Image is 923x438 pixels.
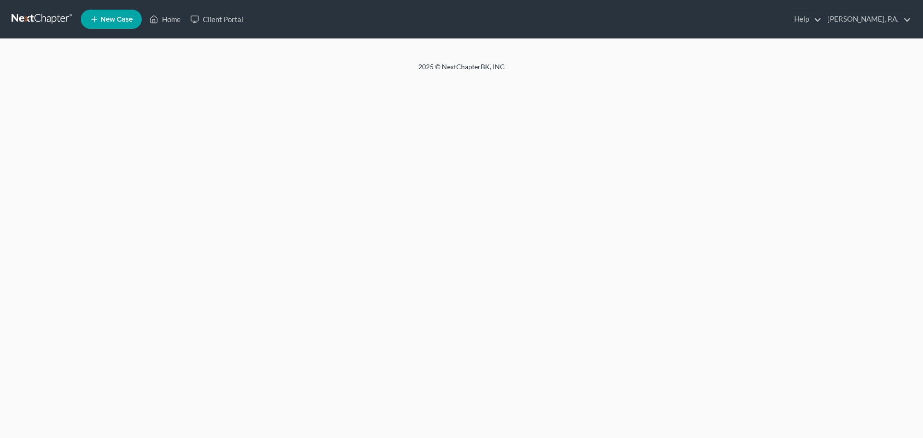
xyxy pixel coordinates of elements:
[81,10,142,29] new-legal-case-button: New Case
[187,62,736,79] div: 2025 © NextChapterBK, INC
[823,11,911,28] a: [PERSON_NAME], P.A.
[789,11,822,28] a: Help
[186,11,248,28] a: Client Portal
[145,11,186,28] a: Home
